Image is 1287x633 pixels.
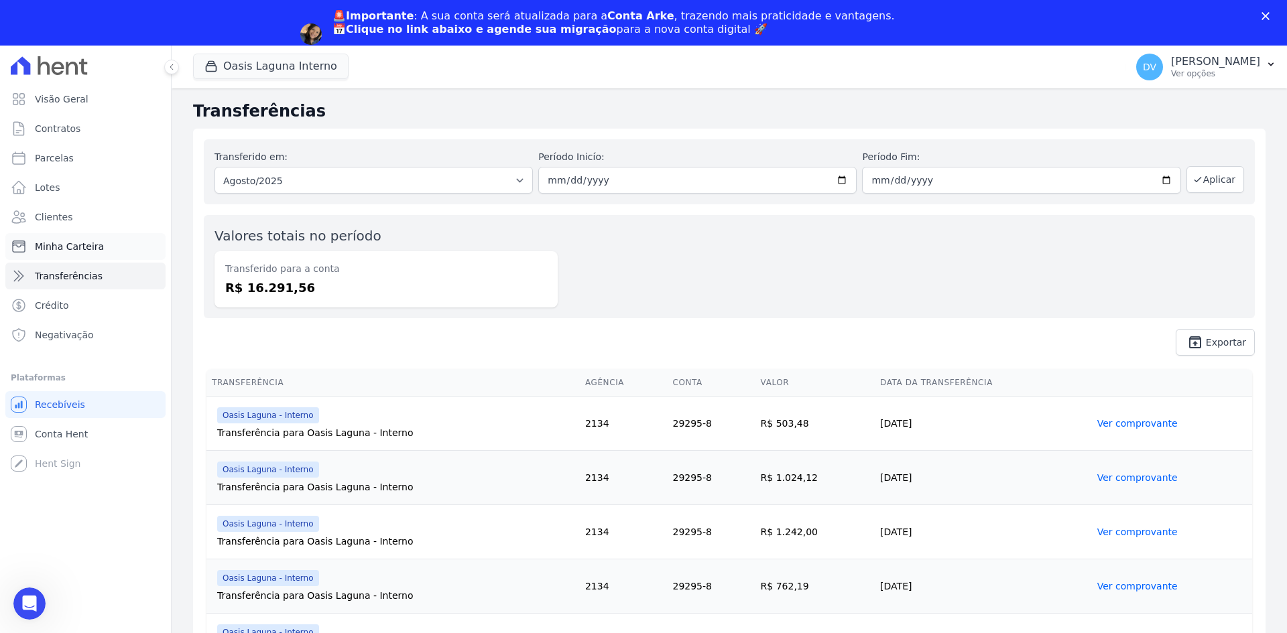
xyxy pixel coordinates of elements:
[35,427,88,441] span: Conta Hent
[35,151,74,165] span: Parcelas
[300,23,322,45] img: Profile image for Adriane
[206,369,580,397] th: Transferência
[580,451,668,505] td: 2134
[13,587,46,620] iframe: Intercom live chat
[35,299,69,312] span: Crédito
[217,516,319,532] span: Oasis Laguna - Interno
[193,54,349,79] button: Oasis Laguna Interno
[5,421,166,447] a: Conta Hent
[580,505,668,559] td: 2134
[11,370,160,386] div: Plataformas
[5,233,166,260] a: Minha Carteira
[5,263,166,289] a: Transferências
[217,589,574,602] div: Transferência para Oasis Laguna - Interno
[1171,68,1260,79] p: Ver opções
[1176,329,1255,356] a: unarchive Exportar
[667,451,755,505] td: 29295-8
[217,407,319,423] span: Oasis Laguna - Interno
[35,269,103,283] span: Transferências
[755,369,875,397] th: Valor
[1262,12,1275,20] div: Fechar
[5,391,166,418] a: Recebíveis
[35,240,104,253] span: Minha Carteira
[332,44,443,59] a: Agendar migração
[875,505,1092,559] td: [DATE]
[217,535,574,548] div: Transferência para Oasis Laguna - Interno
[35,181,60,194] span: Lotes
[875,451,1092,505] td: [DATE]
[193,99,1266,123] h2: Transferências
[667,505,755,559] td: 29295-8
[35,92,88,106] span: Visão Geral
[214,151,288,162] label: Transferido em:
[5,115,166,142] a: Contratos
[5,204,166,230] a: Clientes
[1187,334,1203,350] i: unarchive
[538,150,857,164] label: Período Inicío:
[217,480,574,494] div: Transferência para Oasis Laguna - Interno
[1171,55,1260,68] p: [PERSON_NAME]
[1186,166,1244,193] button: Aplicar
[214,228,381,244] label: Valores totais no período
[5,292,166,319] a: Crédito
[5,174,166,201] a: Lotes
[346,23,617,36] b: Clique no link abaixo e agende sua migração
[5,145,166,171] a: Parcelas
[580,559,668,614] td: 2134
[35,398,85,411] span: Recebíveis
[1097,472,1178,483] a: Ver comprovante
[755,451,875,505] td: R$ 1.024,12
[1143,62,1156,72] span: DV
[5,322,166,348] a: Negativação
[667,559,755,614] td: 29295-8
[755,397,875,451] td: R$ 503,48
[225,279,547,297] dd: R$ 16.291,56
[35,122,80,135] span: Contratos
[1097,418,1178,429] a: Ver comprovante
[1097,526,1178,537] a: Ver comprovante
[217,570,319,586] span: Oasis Laguna - Interno
[1206,338,1246,346] span: Exportar
[875,369,1092,397] th: Data da Transferência
[5,86,166,113] a: Visão Geral
[580,397,668,451] td: 2134
[667,369,755,397] th: Conta
[225,262,547,276] dt: Transferido para a conta
[667,397,755,451] td: 29295-8
[35,210,72,224] span: Clientes
[1097,581,1178,591] a: Ver comprovante
[332,9,414,22] b: 🚨Importante
[755,559,875,614] td: R$ 762,19
[862,150,1180,164] label: Período Fim:
[607,9,674,22] b: Conta Arke
[332,9,895,36] div: : A sua conta será atualizada para a , trazendo mais praticidade e vantagens. 📅 para a nova conta...
[580,369,668,397] th: Agência
[35,328,94,342] span: Negativação
[217,426,574,439] div: Transferência para Oasis Laguna - Interno
[755,505,875,559] td: R$ 1.242,00
[875,397,1092,451] td: [DATE]
[875,559,1092,614] td: [DATE]
[1125,48,1287,86] button: DV [PERSON_NAME] Ver opções
[217,462,319,478] span: Oasis Laguna - Interno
